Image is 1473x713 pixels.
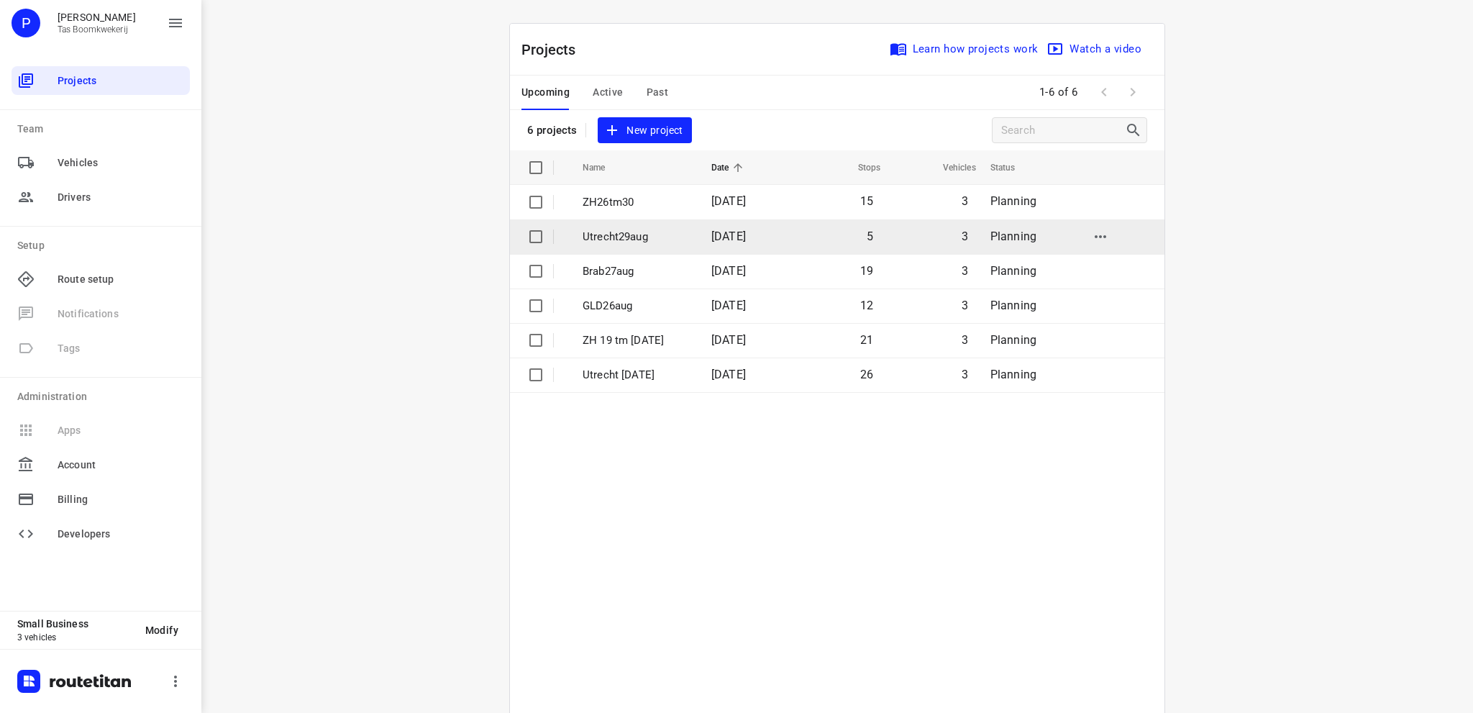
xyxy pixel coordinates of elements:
div: Route setup [12,265,190,294]
span: New project [606,122,683,140]
span: Previous Page [1090,78,1118,106]
div: Search [1125,122,1146,139]
span: Planning [990,230,1036,243]
span: Vehicles [924,159,976,176]
span: 19 [860,264,873,278]
p: GLD26aug [583,298,690,314]
span: Status [990,159,1034,176]
span: 26 [860,368,873,381]
p: ZH26tm30 [583,194,690,211]
span: 3 [962,333,968,347]
span: Available only on our Business plan [12,331,190,365]
span: 12 [860,299,873,312]
span: Drivers [58,190,184,205]
span: Stops [839,159,881,176]
p: Setup [17,238,190,253]
p: 6 projects [527,124,577,137]
p: Team [17,122,190,137]
span: [DATE] [711,230,746,243]
span: 5 [867,230,873,243]
p: Projects [521,39,588,60]
span: Planning [990,264,1036,278]
div: Account [12,450,190,479]
p: Tas Boomkwekerij [58,24,136,35]
p: 3 vehicles [17,632,134,642]
span: 3 [962,368,968,381]
span: [DATE] [711,333,746,347]
p: Utrecht29aug [583,229,690,245]
span: [DATE] [711,264,746,278]
p: Brab27aug [583,263,690,280]
p: Peter Tas [58,12,136,23]
p: Utrecht 22 aug [583,367,690,383]
span: 3 [962,264,968,278]
span: Planning [990,194,1036,208]
span: 3 [962,299,968,312]
p: ZH 19 tm 23 aug [583,332,690,349]
div: P [12,9,40,37]
span: [DATE] [711,194,746,208]
span: Developers [58,527,184,542]
span: 15 [860,194,873,208]
span: Planning [990,368,1036,381]
span: Past [647,83,669,101]
span: Projects [58,73,184,88]
div: Developers [12,519,190,548]
span: Planning [990,333,1036,347]
button: Modify [134,617,190,643]
button: New project [598,117,691,144]
span: Name [583,159,624,176]
div: Projects [12,66,190,95]
span: Account [58,458,184,473]
span: Route setup [58,272,184,287]
span: Next Page [1118,78,1147,106]
span: Available only on our Business plan [12,296,190,331]
span: Upcoming [521,83,570,101]
input: Search projects [1001,119,1125,142]
span: 3 [962,230,968,243]
span: Billing [58,492,184,507]
span: 1-6 of 6 [1034,77,1084,108]
span: 21 [860,333,873,347]
span: Active [593,83,623,101]
span: Date [711,159,748,176]
p: Small Business [17,618,134,630]
span: Vehicles [58,155,184,171]
span: [DATE] [711,299,746,312]
span: Available only on our Business plan [12,413,190,448]
span: 3 [962,194,968,208]
div: Vehicles [12,148,190,177]
div: Billing [12,485,190,514]
span: [DATE] [711,368,746,381]
div: Drivers [12,183,190,212]
p: Administration [17,389,190,404]
span: Modify [145,625,178,636]
span: Planning [990,299,1036,312]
